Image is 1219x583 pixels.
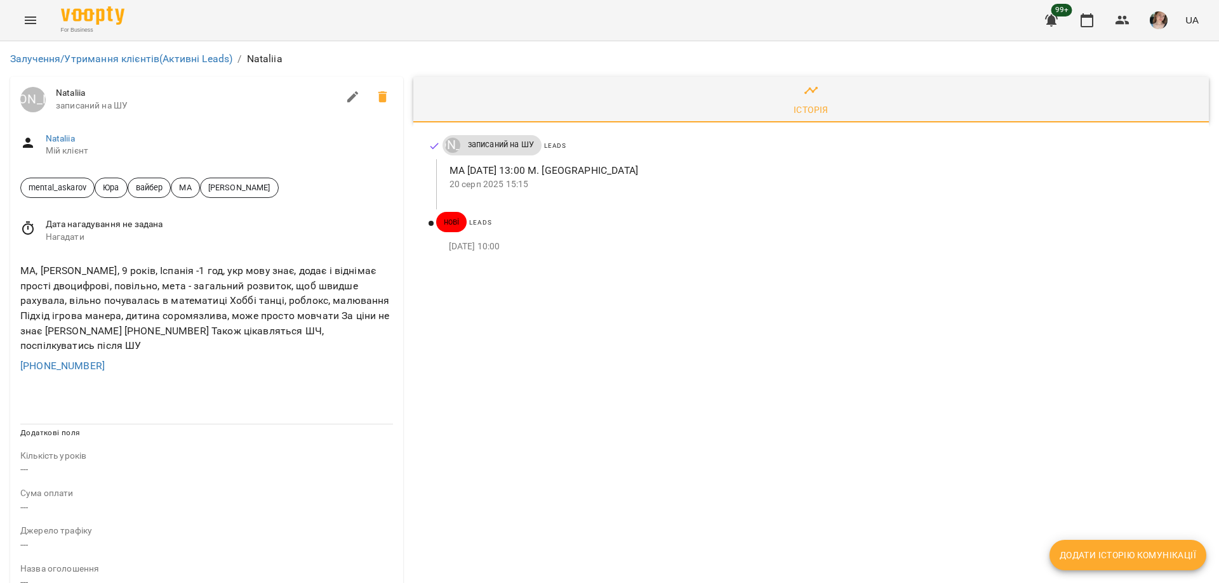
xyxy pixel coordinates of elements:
button: Menu [15,5,46,36]
p: field-description [20,450,393,462]
span: UA [1185,13,1199,27]
button: UA [1180,8,1204,32]
a: [PERSON_NAME] [20,87,46,112]
span: 99+ [1051,4,1072,16]
span: Leads [544,142,566,149]
button: Додати історію комунікації [1049,540,1206,570]
a: [PHONE_NUMBER] [20,360,105,372]
li: / [237,51,241,67]
a: Залучення/Утримання клієнтів(Активні Leads) [10,53,232,65]
a: Nataliia [46,133,75,143]
p: МА [DATE] 13:00 М. [GEOGRAPHIC_DATA] [450,163,1189,178]
span: записаний на ШУ [56,100,338,112]
span: вайбер [128,181,171,193]
p: Nataliia [247,51,283,67]
span: Мій клієнт [46,145,393,157]
div: Юрій Тимочко [445,138,460,153]
p: --- [20,500,393,515]
div: Історія [794,102,829,117]
a: [PERSON_NAME] [443,138,460,153]
p: field-description [20,525,393,537]
span: записаний на ШУ [460,139,542,150]
div: МА, [PERSON_NAME], 9 років, Іспанія -1 год, укр мову знає, додає і віднімає прості двоцифрові, по... [18,261,396,355]
p: 20 серп 2025 15:15 [450,178,1189,191]
nav: breadcrumb [10,51,1209,67]
span: For Business [61,26,124,34]
span: Nataliia [56,87,338,100]
span: Додати історію комунікації [1060,547,1196,563]
span: mental_askarov [21,181,94,193]
span: Юра [95,181,126,193]
p: --- [20,462,393,477]
p: field-description [20,487,393,500]
span: Дата нагадування не задана [46,218,393,231]
span: нові [436,216,467,228]
span: Нагадати [46,231,393,244]
span: Leads [469,219,491,226]
p: [DATE] 10:00 [449,240,1189,253]
span: [PERSON_NAME] [201,181,278,193]
span: Додаткові поля [20,428,80,437]
img: Voopty Logo [61,6,124,25]
img: 6afb9eb6cc617cb6866001ac461bd93f.JPG [1150,11,1168,29]
p: --- [20,537,393,553]
p: field-description [20,563,393,575]
div: Юрій Тимочко [20,87,46,112]
span: МА [171,181,199,193]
